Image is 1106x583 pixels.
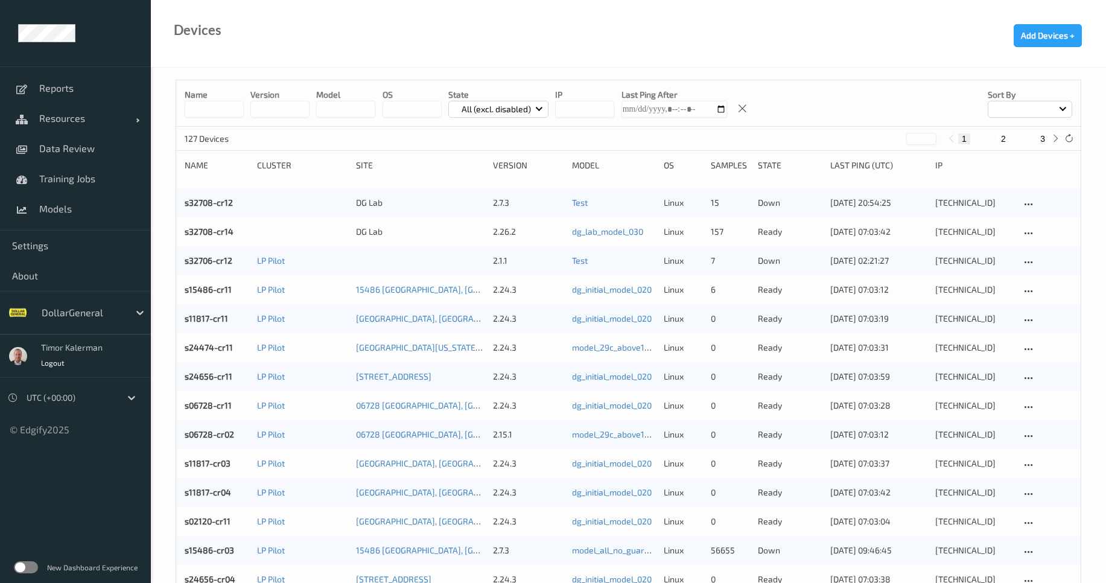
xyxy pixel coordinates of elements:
a: dg_initial_model_020 [572,458,652,468]
a: [GEOGRAPHIC_DATA], [GEOGRAPHIC_DATA] [356,487,518,497]
div: 157 [711,226,749,238]
p: ready [758,342,822,354]
p: version [250,89,310,101]
p: State [448,89,549,101]
a: model_29c_above150_same_other [572,429,704,439]
p: linux [664,197,702,209]
a: s15486-cr11 [185,284,232,295]
p: ready [758,457,822,470]
div: OS [664,159,702,171]
div: 56655 [711,544,749,556]
div: [DATE] 20:54:25 [830,197,927,209]
div: Last Ping (UTC) [830,159,927,171]
div: [DATE] 07:03:37 [830,457,927,470]
div: 2.24.3 [493,313,564,325]
a: LP Pilot [257,342,285,352]
p: down [758,544,822,556]
p: linux [664,313,702,325]
div: [TECHNICAL_ID] [935,428,1012,441]
div: Devices [174,24,221,36]
p: ready [758,428,822,441]
p: model [316,89,375,101]
div: [TECHNICAL_ID] [935,486,1012,499]
p: linux [664,515,702,527]
p: ready [758,371,822,383]
div: 2.24.3 [493,342,564,354]
a: 06728 [GEOGRAPHIC_DATA], [GEOGRAPHIC_DATA] [356,400,544,410]
p: Name [185,89,244,101]
p: ready [758,486,822,499]
p: linux [664,371,702,383]
div: version [493,159,564,171]
p: ready [758,226,822,238]
div: [TECHNICAL_ID] [935,197,1012,209]
div: 2.24.3 [493,400,564,412]
a: LP Pilot [257,371,285,381]
a: 06728 [GEOGRAPHIC_DATA], [GEOGRAPHIC_DATA] [356,429,544,439]
div: [TECHNICAL_ID] [935,313,1012,325]
p: ready [758,313,822,325]
a: s06728-cr11 [185,400,232,410]
div: Site [356,159,485,171]
div: [TECHNICAL_ID] [935,544,1012,556]
a: [GEOGRAPHIC_DATA], [GEOGRAPHIC_DATA] [356,516,518,526]
p: linux [664,400,702,412]
a: [GEOGRAPHIC_DATA][US_STATE], [GEOGRAPHIC_DATA] [356,342,561,352]
a: LP Pilot [257,458,285,468]
button: 2 [997,133,1009,144]
div: 0 [711,457,749,470]
a: LP Pilot [257,255,285,266]
a: dg_initial_model_020 [572,313,652,323]
div: [DATE] 07:03:42 [830,226,927,238]
a: s15486-cr03 [185,545,234,555]
a: Test [572,255,588,266]
a: LP Pilot [257,545,285,555]
a: s06728-cr02 [185,429,234,439]
a: s24474-cr11 [185,342,233,352]
div: [DATE] 07:03:04 [830,515,927,527]
a: model_29c_above150_same_other [572,342,704,352]
p: linux [664,486,702,499]
div: 2.7.3 [493,197,564,209]
a: dg_lab_model_030 [572,226,643,237]
div: [TECHNICAL_ID] [935,226,1012,238]
div: 0 [711,313,749,325]
div: [TECHNICAL_ID] [935,255,1012,267]
div: 0 [711,515,749,527]
p: linux [664,284,702,296]
a: LP Pilot [257,284,285,295]
p: linux [664,428,702,441]
div: 2.24.3 [493,515,564,527]
div: [TECHNICAL_ID] [935,400,1012,412]
div: Name [185,159,249,171]
a: s32708-cr14 [185,226,234,237]
a: Test [572,197,588,208]
div: 2.1.1 [493,255,564,267]
div: 2.24.3 [493,486,564,499]
div: DG Lab [356,197,485,209]
a: 15486 [GEOGRAPHIC_DATA], [GEOGRAPHIC_DATA] [356,545,544,555]
div: [TECHNICAL_ID] [935,284,1012,296]
a: s11817-cr04 [185,487,231,497]
a: dg_initial_model_020 [572,284,652,295]
p: 127 Devices [185,133,275,145]
a: LP Pilot [257,400,285,410]
div: 0 [711,400,749,412]
div: [DATE] 07:03:42 [830,486,927,499]
div: 2.24.3 [493,371,564,383]
a: s11817-cr03 [185,458,230,468]
p: linux [664,544,702,556]
p: down [758,255,822,267]
div: [DATE] 07:03:28 [830,400,927,412]
button: Add Devices + [1014,24,1082,47]
div: 0 [711,342,749,354]
div: 2.24.3 [493,284,564,296]
div: [TECHNICAL_ID] [935,342,1012,354]
div: Model [572,159,655,171]
p: ready [758,515,822,527]
a: s24656-cr11 [185,371,232,381]
div: Cluster [257,159,347,171]
p: Sort by [988,89,1072,101]
div: 2.26.2 [493,226,564,238]
a: model_all_no_guarded [572,545,659,555]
